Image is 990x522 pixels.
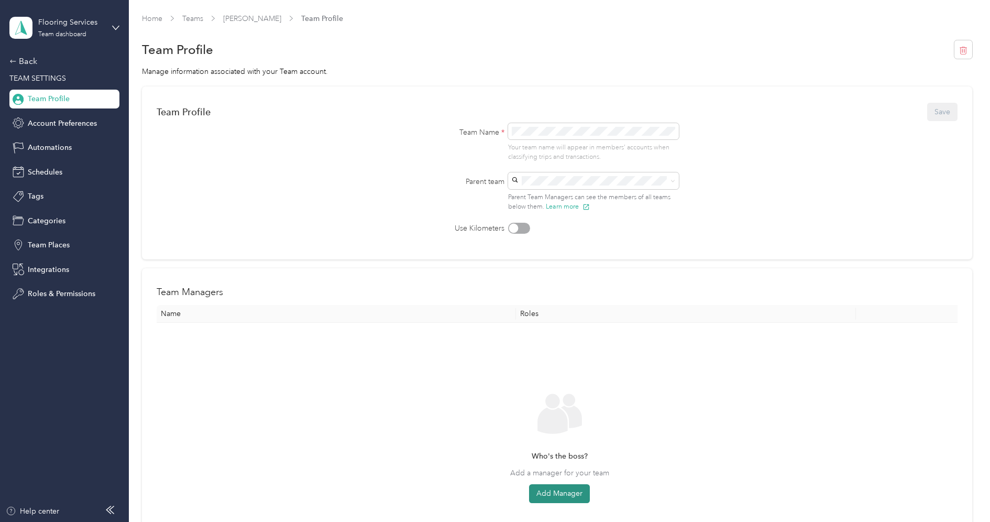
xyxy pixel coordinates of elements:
div: Team Profile [157,106,211,117]
span: Team Places [28,240,70,251]
label: Team Name [410,127,504,138]
h1: Team Profile [142,44,213,55]
span: Schedules [28,167,62,178]
span: Automations [28,142,72,153]
span: Team Profile [301,13,343,24]
span: Parent Team Managers can see the members of all teams below them. [508,193,670,211]
span: Add a manager for your team [510,467,609,478]
div: Flooring Services [38,17,104,28]
span: Categories [28,215,65,226]
a: [PERSON_NAME] [223,14,281,23]
span: Account Preferences [28,118,97,129]
label: Use Kilometers [410,223,504,234]
button: Help center [6,506,59,517]
div: Back [9,55,114,68]
span: Tags [28,191,43,202]
a: Home [142,14,162,23]
th: Name [157,305,516,323]
a: Teams [182,14,203,23]
button: Learn more [546,202,590,211]
label: Parent team [410,176,504,187]
span: Roles & Permissions [28,288,95,299]
button: Add Manager [529,484,590,503]
div: Team dashboard [38,31,86,38]
th: Roles [516,305,856,323]
p: Your team name will appear in members’ accounts when classifying trips and transactions. [508,143,679,161]
iframe: Everlance-gr Chat Button Frame [931,463,990,522]
span: Team Profile [28,93,70,104]
span: TEAM SETTINGS [9,74,66,83]
h2: Team Managers [157,285,223,299]
span: Who's the boss? [532,451,588,462]
span: Integrations [28,264,69,275]
div: Manage information associated with your Team account. [142,66,972,77]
